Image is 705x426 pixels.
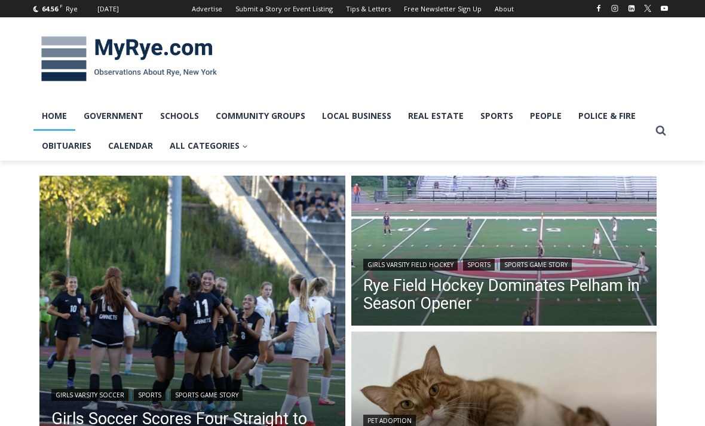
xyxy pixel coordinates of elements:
div: | | [51,387,333,401]
a: Obituaries [33,131,100,161]
a: All Categories [161,131,256,161]
a: Girls Varsity Soccer [51,389,128,401]
a: Local Business [314,101,400,131]
a: Sports Game Story [171,389,243,401]
div: Rye [66,4,78,14]
span: All Categories [170,139,248,152]
a: Government [75,101,152,131]
a: Instagram [608,1,622,16]
a: X [640,1,655,16]
a: YouTube [657,1,672,16]
a: Sports Game Story [500,259,572,271]
a: Sports [463,259,495,271]
span: F [60,2,63,9]
a: People [522,101,570,131]
button: View Search Form [650,120,672,142]
a: Read More Rye Field Hockey Dominates Pelham in Season Opener [351,176,657,329]
nav: Primary Navigation [33,101,650,161]
a: Facebook [591,1,606,16]
div: | | [363,256,645,271]
a: Sports [134,389,165,401]
a: Real Estate [400,101,472,131]
img: MyRye.com [33,28,225,90]
a: Police & Fire [570,101,644,131]
a: Girls Varsity Field Hockey [363,259,458,271]
a: Rye Field Hockey Dominates Pelham in Season Opener [363,277,645,312]
a: Community Groups [207,101,314,131]
a: Calendar [100,131,161,161]
img: (PHOTO: The Rye Girls Field Hockey Team defeated Pelham 3-0 on Tuesday to move to 3-0 in 2024.) [351,176,657,329]
a: Schools [152,101,207,131]
a: Linkedin [624,1,639,16]
div: [DATE] [97,4,119,14]
span: 64.56 [42,4,58,13]
a: Home [33,101,75,131]
a: Sports [472,101,522,131]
